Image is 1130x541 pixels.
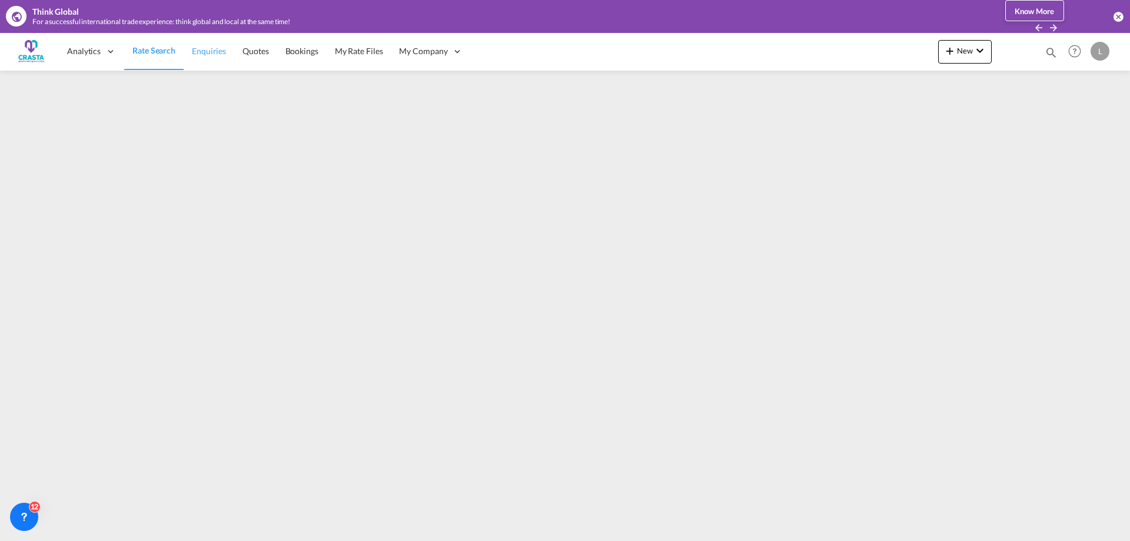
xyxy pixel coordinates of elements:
[18,38,44,64] img: ac429df091a311ed8aa72df674ea3bd9.png
[184,32,234,70] a: Enquiries
[943,44,957,58] md-icon: icon-plus 400-fg
[32,17,956,27] div: For a successful international trade experience: think global and local at the same time!
[1091,42,1109,61] div: L
[132,45,175,55] span: Rate Search
[973,44,987,58] md-icon: icon-chevron-down
[192,46,226,56] span: Enquiries
[938,40,992,64] button: icon-plus 400-fgNewicon-chevron-down
[1048,22,1059,33] button: icon-arrow-right
[285,46,318,56] span: Bookings
[32,6,79,18] div: Think Global
[1112,11,1124,22] button: icon-close-circle
[1045,46,1058,64] div: icon-magnify
[335,46,383,56] span: My Rate Files
[1033,22,1047,33] button: icon-arrow-left
[124,32,184,70] a: Rate Search
[399,45,447,57] span: My Company
[1033,22,1044,33] md-icon: icon-arrow-left
[1065,41,1091,62] div: Help
[1045,46,1058,59] md-icon: icon-magnify
[242,46,268,56] span: Quotes
[1015,6,1054,16] span: Know More
[59,32,124,70] div: Analytics
[67,45,101,57] span: Analytics
[943,46,987,55] span: New
[327,32,391,70] a: My Rate Files
[11,11,22,22] md-icon: icon-earth
[234,32,277,70] a: Quotes
[277,32,327,70] a: Bookings
[1065,41,1085,61] span: Help
[391,32,471,70] div: My Company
